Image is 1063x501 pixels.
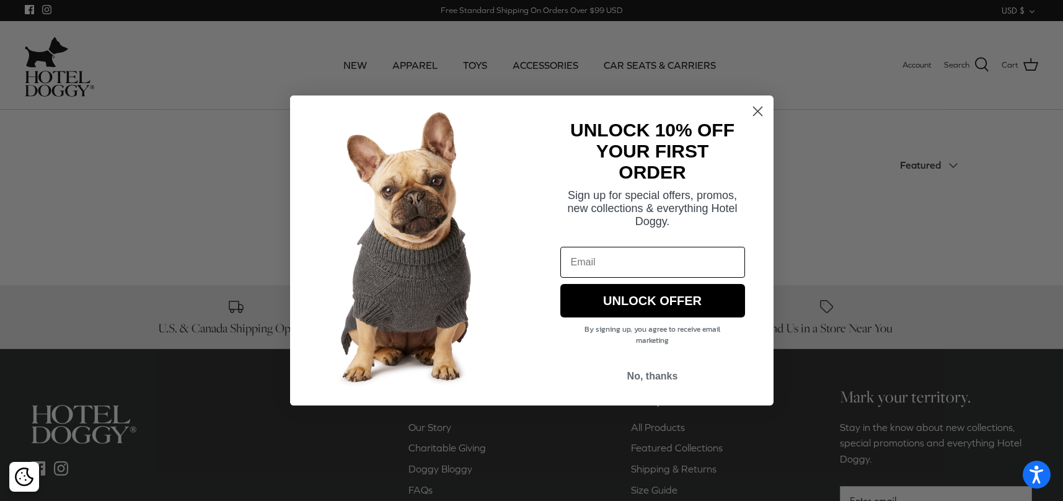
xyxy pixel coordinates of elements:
button: No, thanks [560,365,745,388]
input: Email [560,247,745,278]
img: Cookie policy [15,468,33,486]
div: Cookie policy [9,462,39,492]
button: Close dialog [747,100,769,122]
span: By signing up, you agree to receive email marketing [584,324,720,346]
button: Cookie policy [13,466,35,488]
img: 7cf315d2-500c-4d0a-a8b4-098d5756016d.jpeg [290,95,532,406]
button: UNLOCK OFFER [560,284,745,317]
span: Sign up for special offers, promos, new collections & everything Hotel Doggy. [567,189,737,228]
strong: UNLOCK 10% OFF YOUR FIRST ORDER [570,120,734,182]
